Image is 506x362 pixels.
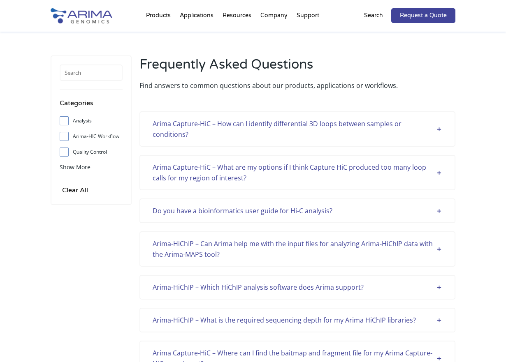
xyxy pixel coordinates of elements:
[364,10,383,21] p: Search
[60,184,91,196] input: Clear All
[153,315,442,325] div: Arima-HiChIP – What is the required sequencing depth for my Arima HiChIP libraries?
[60,65,123,81] input: Search
[391,8,455,23] a: Request a Quote
[60,98,123,115] h4: Categories
[153,205,442,216] div: Do you have a bioinformatics user guide for Hi-C analysis?
[153,118,442,140] div: Arima Capture-HiC – How can I identify differential 3D loops between samples or conditions?
[153,238,442,260] div: Arima-HiChIP – Can Arima help me with the input files for analyzing Arima-HiChIP data with the Ar...
[60,146,123,158] label: Quality Control
[153,162,442,183] div: Arima Capture-HiC – What are my options if I think Capture HiC produced too many loop calls for m...
[60,115,123,127] label: Analysis
[60,130,123,143] label: Arima-HIC Workflow
[60,163,91,171] span: Show More
[139,80,455,91] p: Find answers to common questions about our products, applications or workflows.
[51,8,112,23] img: Arima-Genomics-logo
[139,55,455,80] h2: Frequently Asked Questions
[153,282,442,293] div: Arima-HiChIP – Which HiChIP analysis software does Arima support?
